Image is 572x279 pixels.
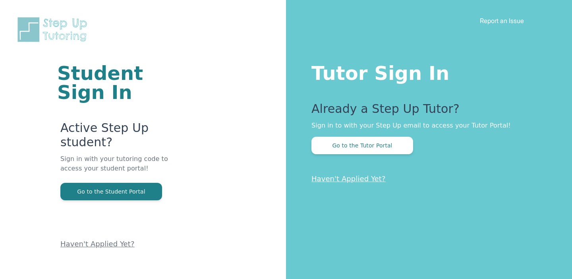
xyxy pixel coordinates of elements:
button: Go to the Student Portal [60,183,162,200]
p: Sign in with your tutoring code to access your student portal! [60,154,191,183]
img: Step Up Tutoring horizontal logo [16,16,92,43]
p: Sign in to with your Step Up email to access your Tutor Portal! [311,121,540,130]
a: Haven't Applied Yet? [311,174,386,183]
a: Go to the Tutor Portal [311,141,413,149]
h1: Student Sign In [57,64,191,102]
a: Haven't Applied Yet? [60,240,135,248]
a: Report an Issue [480,17,524,25]
button: Go to the Tutor Portal [311,137,413,154]
a: Go to the Student Portal [60,188,162,195]
h1: Tutor Sign In [311,60,540,83]
p: Already a Step Up Tutor? [311,102,540,121]
p: Active Step Up student? [60,121,191,154]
